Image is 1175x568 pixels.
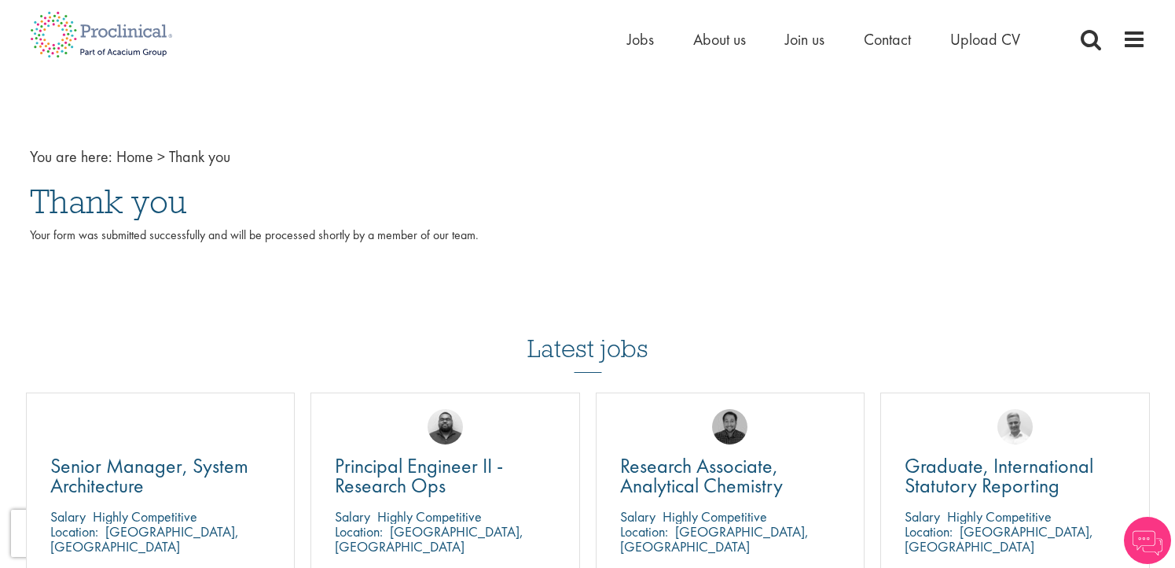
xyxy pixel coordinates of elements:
[377,507,482,526] p: Highly Competitive
[50,452,248,499] span: Senior Manager, System Architecture
[864,29,911,50] a: Contact
[169,146,230,167] span: Thank you
[93,507,197,526] p: Highly Competitive
[905,507,940,526] span: Salary
[997,409,1033,444] img: Joshua Bye
[620,456,841,496] a: Research Associate, Analytical Chemistry
[30,227,1146,263] p: Your form was submitted successfully and will be processed shortly by a member of our team.
[335,522,523,555] p: [GEOGRAPHIC_DATA], [GEOGRAPHIC_DATA]
[50,522,98,540] span: Location:
[905,522,1093,555] p: [GEOGRAPHIC_DATA], [GEOGRAPHIC_DATA]
[116,146,153,167] a: breadcrumb link
[527,296,648,373] h3: Latest jobs
[1124,517,1171,564] img: Chatbot
[30,180,187,223] span: Thank you
[693,29,746,50] a: About us
[30,146,112,167] span: You are here:
[50,522,239,555] p: [GEOGRAPHIC_DATA], [GEOGRAPHIC_DATA]
[620,522,668,540] span: Location:
[11,510,212,557] iframe: reCAPTCHA
[157,146,165,167] span: >
[428,409,463,444] img: Ashley Bennett
[663,507,767,526] p: Highly Competitive
[50,456,271,496] a: Senior Manager, System Architecture
[335,456,556,496] a: Principal Engineer II - Research Ops
[947,507,1052,526] p: Highly Competitive
[950,29,1020,50] a: Upload CV
[785,29,824,50] a: Join us
[905,522,953,540] span: Location:
[335,522,383,540] span: Location:
[905,452,1093,499] span: Graduate, International Statutory Reporting
[50,507,86,526] span: Salary
[712,409,747,444] img: Mike Raletz
[335,452,503,499] span: Principal Engineer II - Research Ops
[620,452,783,499] span: Research Associate, Analytical Chemistry
[335,507,370,526] span: Salary
[627,29,654,50] a: Jobs
[620,522,809,555] p: [GEOGRAPHIC_DATA], [GEOGRAPHIC_DATA]
[620,507,655,526] span: Salary
[905,456,1125,496] a: Graduate, International Statutory Reporting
